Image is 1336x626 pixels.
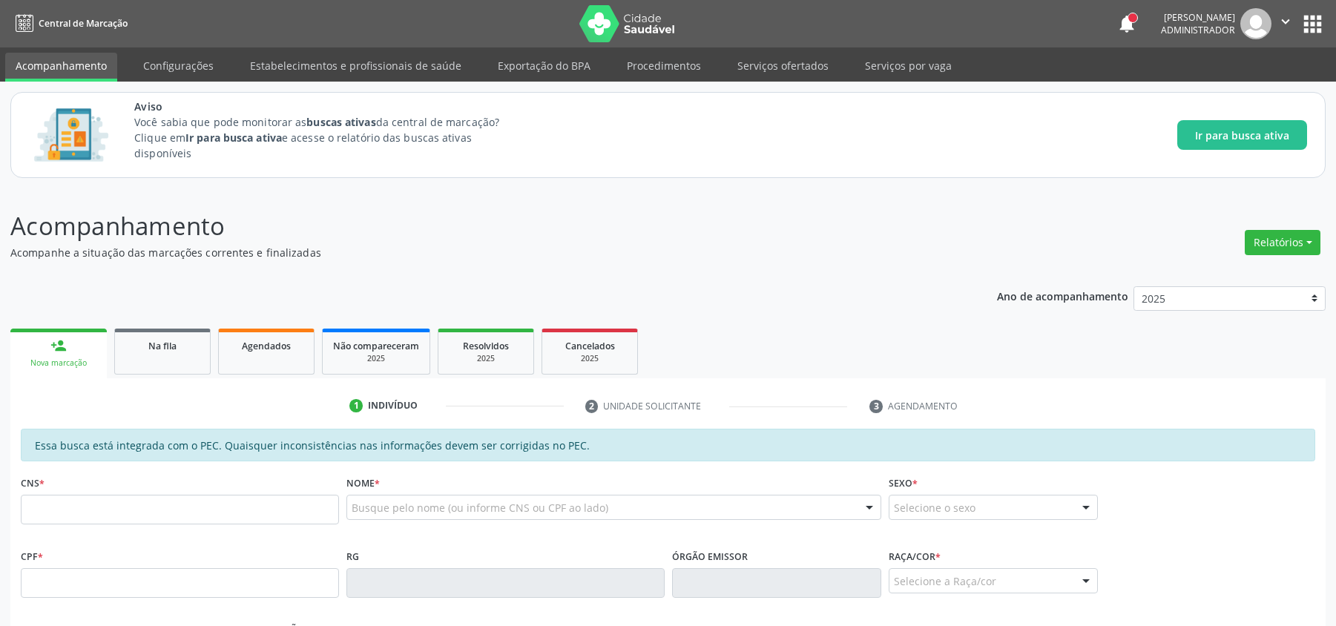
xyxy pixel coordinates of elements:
[21,358,96,369] div: Nova marcação
[333,353,419,364] div: 2025
[855,53,962,79] a: Serviços por vaga
[39,17,128,30] span: Central de Marcação
[133,53,224,79] a: Configurações
[333,340,419,352] span: Não compareceram
[29,102,113,168] img: Imagem de CalloutCard
[10,245,931,260] p: Acompanhe a situação das marcações correntes e finalizadas
[449,353,523,364] div: 2025
[352,500,608,515] span: Busque pelo nome (ou informe CNS ou CPF ao lado)
[1277,13,1294,30] i: 
[889,472,918,495] label: Sexo
[1300,11,1326,37] button: apps
[553,353,627,364] div: 2025
[349,399,363,412] div: 1
[487,53,601,79] a: Exportação do BPA
[1161,11,1235,24] div: [PERSON_NAME]
[565,340,615,352] span: Cancelados
[346,545,359,568] label: RG
[1116,13,1137,34] button: notifications
[1177,120,1307,150] button: Ir para busca ativa
[242,340,291,352] span: Agendados
[5,53,117,82] a: Acompanhamento
[616,53,711,79] a: Procedimentos
[1245,230,1320,255] button: Relatórios
[894,500,975,515] span: Selecione o sexo
[10,208,931,245] p: Acompanhamento
[672,545,748,568] label: Órgão emissor
[50,337,67,354] div: person_add
[1195,128,1289,143] span: Ir para busca ativa
[306,115,375,129] strong: buscas ativas
[21,429,1315,461] div: Essa busca está integrada com o PEC. Quaisquer inconsistências nas informações devem ser corrigid...
[346,472,380,495] label: Nome
[240,53,472,79] a: Estabelecimentos e profissionais de saúde
[1240,8,1271,39] img: img
[997,286,1128,305] p: Ano de acompanhamento
[148,340,177,352] span: Na fila
[21,472,45,495] label: CNS
[1271,8,1300,39] button: 
[10,11,128,36] a: Central de Marcação
[727,53,839,79] a: Serviços ofertados
[185,131,282,145] strong: Ir para busca ativa
[134,99,527,114] span: Aviso
[463,340,509,352] span: Resolvidos
[894,573,996,589] span: Selecione a Raça/cor
[134,114,527,161] p: Você sabia que pode monitorar as da central de marcação? Clique em e acesse o relatório das busca...
[1161,24,1235,36] span: Administrador
[889,545,941,568] label: Raça/cor
[368,399,418,412] div: Indivíduo
[21,545,43,568] label: CPF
